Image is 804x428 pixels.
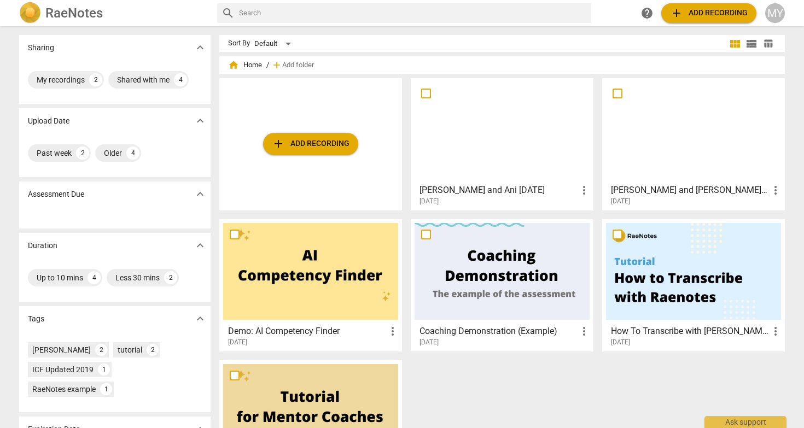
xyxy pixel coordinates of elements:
[192,186,208,202] button: Show more
[271,60,282,71] span: add
[117,74,170,85] div: Shared with me
[194,239,207,252] span: expand_more
[222,7,235,20] span: search
[192,310,208,327] button: Show more
[174,73,187,86] div: 4
[769,325,782,338] span: more_vert
[637,3,657,23] a: Help
[89,73,102,86] div: 2
[578,184,591,197] span: more_vert
[670,7,683,20] span: add
[611,325,769,338] h3: How To Transcribe with RaeNotes
[272,137,285,150] span: add
[194,114,207,127] span: expand_more
[37,74,85,85] div: My recordings
[272,137,349,150] span: Add recording
[192,237,208,254] button: Show more
[194,187,207,201] span: expand_more
[228,338,247,347] span: [DATE]
[28,240,57,251] p: Duration
[100,383,112,395] div: 1
[37,148,72,159] div: Past week
[763,38,773,49] span: table_chart
[606,223,781,347] a: How To Transcribe with [PERSON_NAME][DATE]
[115,272,160,283] div: Less 30 mins
[760,36,776,52] button: Table view
[192,39,208,56] button: Show more
[104,148,122,159] div: Older
[578,325,591,338] span: more_vert
[76,146,89,160] div: 2
[45,5,103,21] h2: RaeNotes
[228,325,386,338] h3: Demo: AI Competency Finder
[743,36,760,52] button: List view
[745,37,758,50] span: view_list
[228,39,250,48] div: Sort By
[661,3,756,23] button: Upload
[28,115,69,127] p: Upload Date
[420,325,578,338] h3: Coaching Demonstration (Example)
[765,3,785,23] button: MY
[606,82,781,206] a: [PERSON_NAME] and [PERSON_NAME] [DATE][DATE]
[37,272,83,283] div: Up to 10 mins
[263,133,358,155] button: Upload
[704,416,786,428] div: Ask support
[670,7,748,20] span: Add recording
[28,189,84,200] p: Assessment Due
[386,325,399,338] span: more_vert
[147,344,159,356] div: 2
[611,197,630,206] span: [DATE]
[126,146,139,160] div: 4
[95,344,107,356] div: 2
[611,184,769,197] h3: Maya and Andrea Sept 2
[194,41,207,54] span: expand_more
[266,61,269,69] span: /
[282,61,314,69] span: Add folder
[415,82,590,206] a: [PERSON_NAME] and Ani [DATE][DATE]
[727,36,743,52] button: Tile view
[239,4,587,22] input: Search
[32,364,94,375] div: ICF Updated 2019
[164,271,177,284] div: 2
[420,338,439,347] span: [DATE]
[19,2,41,24] img: Logo
[88,271,101,284] div: 4
[192,113,208,129] button: Show more
[611,338,630,347] span: [DATE]
[769,184,782,197] span: more_vert
[28,313,44,325] p: Tags
[640,7,654,20] span: help
[420,184,578,197] h3: Maya and Ani Sept 5
[420,197,439,206] span: [DATE]
[228,60,239,71] span: home
[228,60,262,71] span: Home
[32,344,91,355] div: [PERSON_NAME]
[19,2,208,24] a: LogoRaeNotes
[98,363,110,376] div: 1
[254,35,295,52] div: Default
[118,344,142,355] div: tutorial
[32,384,96,395] div: RaeNotes example
[194,312,207,325] span: expand_more
[223,223,398,347] a: Demo: AI Competency Finder[DATE]
[729,37,742,50] span: view_module
[415,223,590,347] a: Coaching Demonstration (Example)[DATE]
[28,42,54,54] p: Sharing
